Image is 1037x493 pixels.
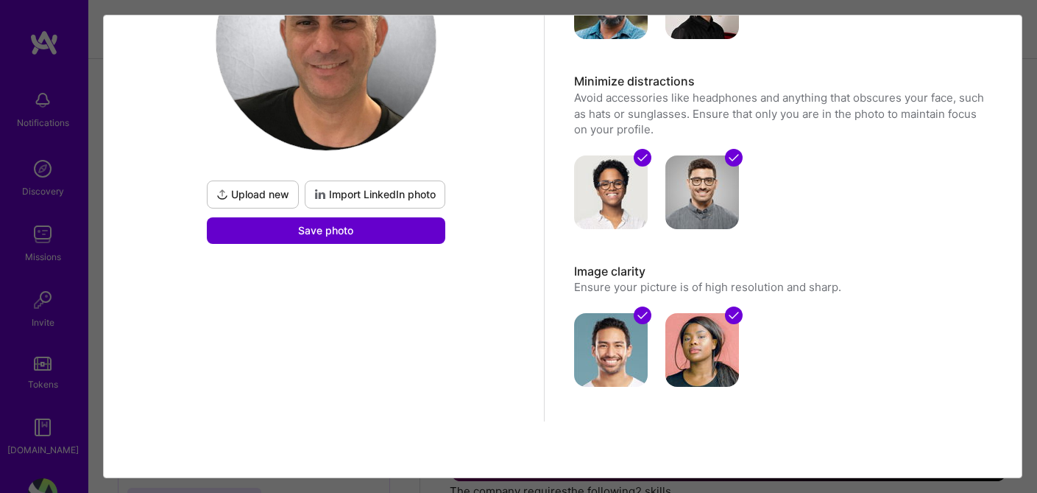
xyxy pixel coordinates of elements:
span: Upload new [216,187,289,202]
img: avatar [574,313,648,387]
button: Save photo [207,217,445,244]
img: avatar [665,155,739,229]
button: Import LinkedIn photo [305,181,445,209]
p: Ensure your picture is of high resolution and sharp. [574,279,988,295]
button: Upload new [207,181,299,209]
h3: Image clarity [574,264,988,280]
i: icon UploadDark [216,189,228,200]
span: Save photo [298,223,353,238]
p: Avoid accessories like headphones and anything that obscures your face, such as hats or sunglasse... [574,90,988,137]
h3: Minimize distractions [574,74,988,90]
i: icon LinkedInDarkV2 [314,189,326,200]
span: Import LinkedIn photo [314,187,436,202]
img: avatar [665,313,739,387]
img: avatar [574,155,648,229]
div: To import a profile photo add your LinkedIn URL to your profile. [305,181,445,209]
